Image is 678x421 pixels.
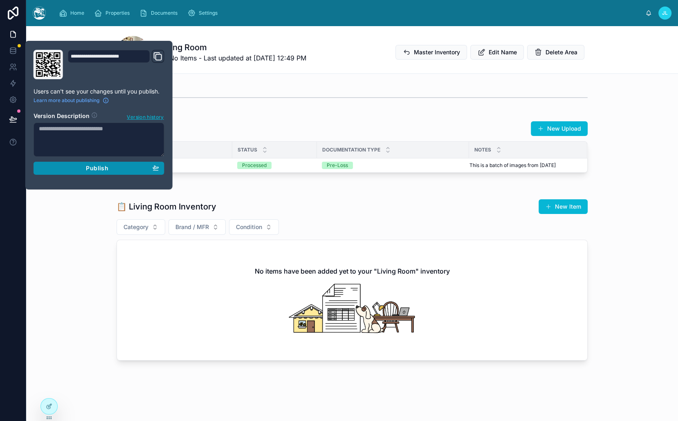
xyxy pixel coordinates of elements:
[117,201,216,212] h1: 📋 Living Room Inventory
[395,45,467,60] button: Master Inventory
[117,219,165,235] button: Select Button
[168,219,226,235] button: Select Button
[327,162,348,169] div: Pre-Loss
[123,223,148,231] span: Category
[539,199,588,214] button: New Item
[546,48,577,56] span: Delete Area
[34,97,99,104] span: Learn more about publishing
[229,219,279,235] button: Select Button
[662,10,668,16] span: JL
[185,6,223,20] a: Settings
[470,45,524,60] button: Edit Name
[126,112,164,121] button: Version history
[159,42,306,53] h1: Living Room
[237,162,312,169] a: Processed
[489,48,517,56] span: Edit Name
[287,283,418,334] img: No items have been added yet to your "Living Room" inventory
[242,162,267,169] div: Processed
[56,6,90,20] a: Home
[414,48,460,56] span: Master Inventory
[159,53,306,63] span: ⚠️ No Items - Last updated at [DATE] 12:49 PM
[34,162,164,175] button: Publish
[255,266,450,276] h2: No items have been added yet to your "Living Room" inventory
[52,4,645,22] div: scrollable content
[175,223,209,231] span: Brand / MFR
[127,162,227,169] a: [DATE] 5:02 PM
[34,97,109,104] a: Learn more about publishing
[137,6,183,20] a: Documents
[68,50,164,79] div: Domain and Custom Link
[86,165,108,172] span: Publish
[469,162,577,169] a: This is a batch of images from [DATE]
[469,162,556,169] span: This is a batch of images from [DATE]
[106,10,130,16] span: Properties
[34,112,90,121] h2: Version Description
[199,10,218,16] span: Settings
[474,147,491,153] span: Notes
[33,7,46,20] img: App logo
[322,162,464,169] a: Pre-Loss
[127,112,164,120] span: Version history
[531,121,588,136] button: New Upload
[34,87,164,96] p: Users can't see your changes until you publish.
[236,223,262,231] span: Condition
[151,10,177,16] span: Documents
[322,147,380,153] span: Documentation Type
[238,147,257,153] span: Status
[92,6,135,20] a: Properties
[527,45,584,60] button: Delete Area
[70,10,84,16] span: Home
